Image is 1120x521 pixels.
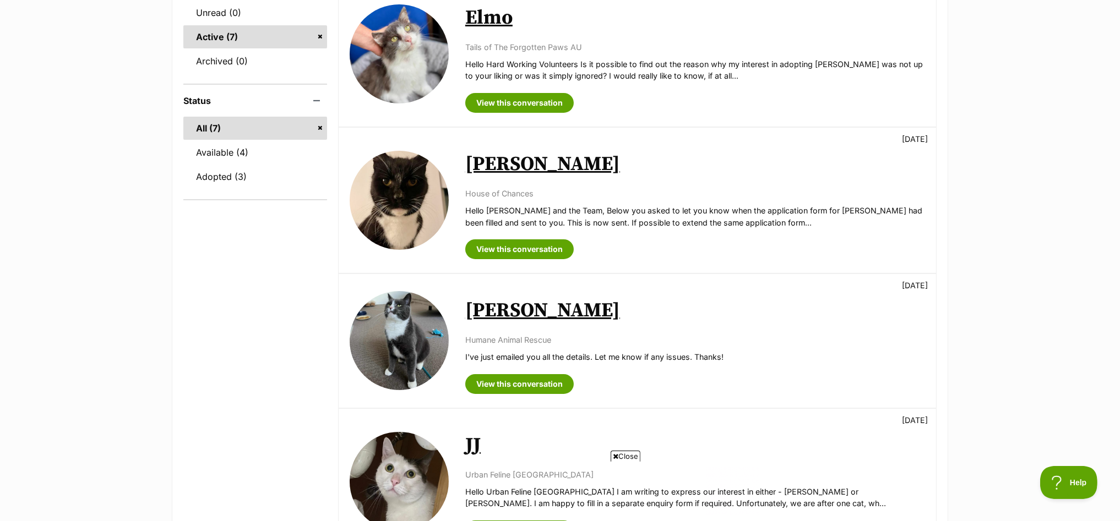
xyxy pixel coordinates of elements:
p: [DATE] [902,414,928,426]
a: All (7) [183,117,327,140]
p: Hello [PERSON_NAME] and the Team, Below you asked to let you know when the application form for [... [465,205,925,228]
a: View this conversation [465,374,574,394]
a: JJ [465,433,481,458]
img: Elmo [350,4,449,103]
iframe: Advertisement [360,466,760,515]
a: Archived (0) [183,50,327,73]
a: Unread (0) [183,1,327,24]
p: Humane Animal Rescue [465,334,925,345]
p: I've just emailed you all the details. Let me know if any issues. Thanks! [465,351,925,363]
iframe: Help Scout Beacon - Open [1040,466,1098,499]
img: Shelly [350,151,449,250]
p: Tails of The Forgotten Paws AU [465,41,925,53]
p: [DATE] [902,279,928,291]
img: Bruce [350,291,449,390]
a: [PERSON_NAME] [465,152,620,177]
p: [DATE] [902,133,928,145]
p: House of Chances [465,188,925,199]
a: View this conversation [465,239,574,259]
header: Status [183,96,327,106]
a: [PERSON_NAME] [465,298,620,323]
a: Adopted (3) [183,165,327,188]
span: Close [611,451,640,462]
a: Elmo [465,6,513,30]
a: Available (4) [183,141,327,164]
a: Active (7) [183,25,327,48]
a: View this conversation [465,93,574,113]
p: Hello Hard Working Volunteers Is it possible to find out the reason why my interest in adopting [... [465,58,925,82]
